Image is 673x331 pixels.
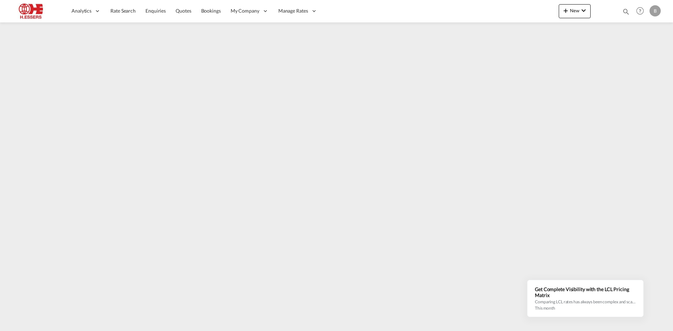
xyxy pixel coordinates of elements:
[72,7,91,14] span: Analytics
[579,6,588,15] md-icon: icon-chevron-down
[11,3,58,19] img: 690005f0ba9d11ee90968bb23dcea500.JPG
[650,5,661,16] div: B
[634,5,650,18] div: Help
[176,8,191,14] span: Quotes
[145,8,166,14] span: Enquiries
[231,7,259,14] span: My Company
[559,4,591,18] button: icon-plus 400-fgNewicon-chevron-down
[634,5,646,17] span: Help
[622,8,630,15] md-icon: icon-magnify
[622,8,630,18] div: icon-magnify
[278,7,308,14] span: Manage Rates
[201,8,221,14] span: Bookings
[562,8,588,13] span: New
[562,6,570,15] md-icon: icon-plus 400-fg
[110,8,136,14] span: Rate Search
